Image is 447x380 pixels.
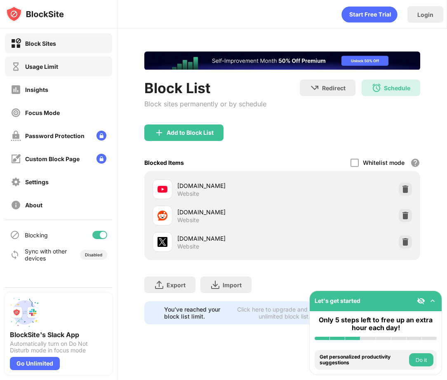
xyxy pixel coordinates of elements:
div: BlockSite's Slack App [10,331,107,339]
div: Block sites permanently or by schedule [144,100,266,108]
div: [DOMAIN_NAME] [177,234,282,243]
img: focus-off.svg [11,108,21,118]
img: blocking-icon.svg [10,230,20,240]
div: Custom Block Page [25,155,80,162]
div: Click here to upgrade and enjoy an unlimited block list. [235,306,334,320]
div: Go Unlimited [10,357,60,370]
div: Insights [25,86,48,93]
div: Schedule [384,84,410,91]
img: push-slack.svg [10,298,40,327]
img: eye-not-visible.svg [417,297,425,305]
div: Website [177,243,199,250]
div: Only 5 steps left to free up an extra hour each day! [315,316,437,332]
img: insights-off.svg [11,84,21,95]
div: Blocked Items [144,159,184,166]
div: [DOMAIN_NAME] [177,181,282,190]
div: You’ve reached your block list limit. [164,306,230,320]
img: logo-blocksite.svg [6,6,64,22]
img: time-usage-off.svg [11,61,21,72]
div: Whitelist mode [363,159,405,166]
div: About [25,202,42,209]
div: Website [177,216,199,224]
img: settings-off.svg [11,177,21,187]
img: password-protection-off.svg [11,131,21,141]
div: Get personalized productivity suggestions [320,354,407,366]
img: sync-icon.svg [10,250,20,260]
div: Disabled [85,252,102,257]
div: [DOMAIN_NAME] [177,208,282,216]
div: Redirect [322,84,346,91]
div: Settings [25,178,49,185]
div: Add to Block List [167,129,214,136]
div: Focus Mode [25,109,60,116]
img: lock-menu.svg [96,131,106,141]
img: block-on.svg [11,38,21,49]
iframe: Banner [144,52,420,70]
img: favicons [158,184,167,194]
button: Do it [409,353,433,366]
div: animation [341,6,398,23]
div: Password Protection [25,132,85,139]
img: favicons [158,237,167,247]
div: Export [167,281,186,289]
div: Sync with other devices [25,248,67,262]
img: lock-menu.svg [96,154,106,164]
img: favicons [158,211,167,220]
div: Let's get started [315,297,360,304]
div: Block Sites [25,40,56,47]
img: customize-block-page-off.svg [11,154,21,164]
img: omni-setup-toggle.svg [428,297,437,305]
div: Blocking [25,232,48,239]
div: Usage Limit [25,63,58,70]
div: Login [417,11,433,18]
img: about-off.svg [11,200,21,210]
div: Block List [144,80,266,96]
div: Automatically turn on Do Not Disturb mode in focus mode [10,340,107,354]
div: Website [177,190,199,197]
div: Import [223,281,242,289]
